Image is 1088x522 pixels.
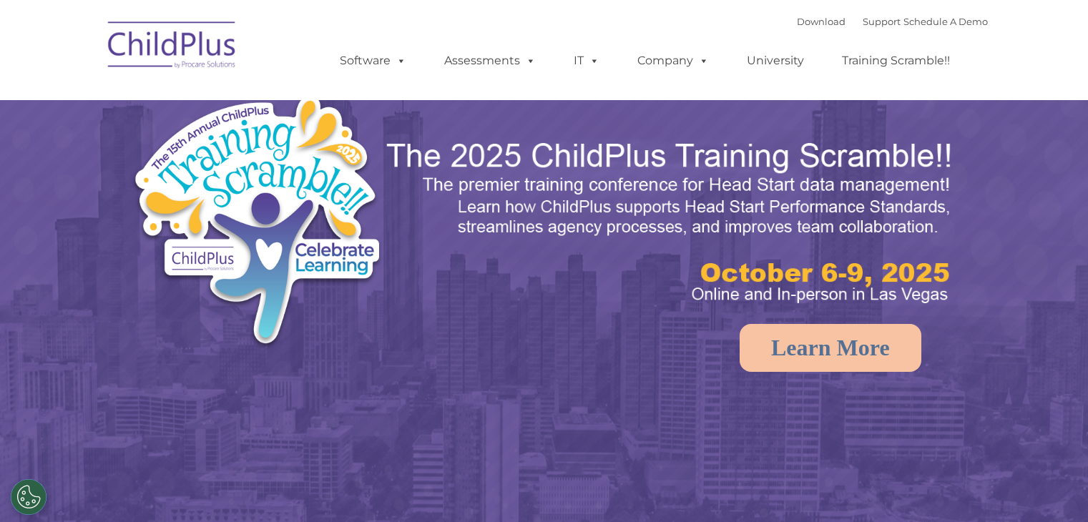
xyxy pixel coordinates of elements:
[828,46,964,75] a: Training Scramble!!
[623,46,723,75] a: Company
[559,46,614,75] a: IT
[903,16,988,27] a: Schedule A Demo
[732,46,818,75] a: University
[797,16,846,27] a: Download
[430,46,550,75] a: Assessments
[11,479,46,515] button: Cookies Settings
[101,11,244,83] img: ChildPlus by Procare Solutions
[325,46,421,75] a: Software
[863,16,901,27] a: Support
[740,324,921,372] a: Learn More
[797,16,988,27] font: |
